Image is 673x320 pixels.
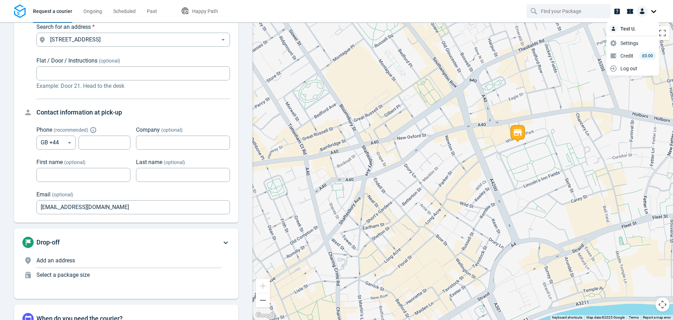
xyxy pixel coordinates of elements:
[36,159,63,165] span: First name
[136,159,162,165] span: Last name
[254,311,277,320] a: Open this area in Google Maps (opens a new window)
[64,159,86,165] span: (optional)
[643,315,671,319] a: Report a map error
[637,6,648,17] img: Client
[36,24,91,30] span: Search for an address
[36,82,230,90] p: Example: Door 21. Head to the desk
[36,257,75,264] span: Add an address
[192,8,218,14] span: Happy Path
[147,8,157,14] span: Past
[14,5,238,223] div: Pick-up
[83,8,102,14] span: Ongoing
[608,63,658,74] button: Log out
[254,311,277,320] img: Google
[36,239,60,246] span: Drop-off
[91,128,95,132] button: Explain "Recommended"
[609,64,618,73] img: Icon
[609,52,618,60] img: Icon
[136,126,160,133] span: Company
[36,191,50,198] span: Email
[552,315,582,320] button: Keyboard shortcuts
[256,279,270,293] button: Zoom in
[620,52,633,60] span: Credit
[642,53,653,58] span: £0.00
[36,272,90,278] span: Select a package size
[620,40,638,47] span: Settings
[36,107,230,117] h4: Contact information at pick-up
[620,65,637,72] span: Log out
[14,228,238,299] div: Drop-offAdd an addressSelect a package size
[655,298,669,312] button: Map camera controls
[219,35,227,44] button: Open
[609,39,618,47] img: Icon
[36,57,97,64] span: Flat / Door / Instructions
[541,5,598,18] input: Find your Package
[629,315,639,319] a: Terms
[256,293,270,307] button: Zoom out
[36,136,76,150] div: GB +44
[606,23,659,36] div: Test U.
[99,58,120,64] span: (optional)
[54,127,88,133] span: ( recommended )
[36,126,52,133] span: Phone
[14,5,26,18] img: Logo
[161,127,183,133] span: (optional)
[655,26,669,40] button: Toggle fullscreen view
[113,8,136,14] span: Scheduled
[609,25,618,33] img: Icon
[586,315,625,319] span: Map data ©2025 Google
[33,8,72,14] span: Request a courier
[164,159,185,165] span: (optional)
[52,192,73,197] span: (optional)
